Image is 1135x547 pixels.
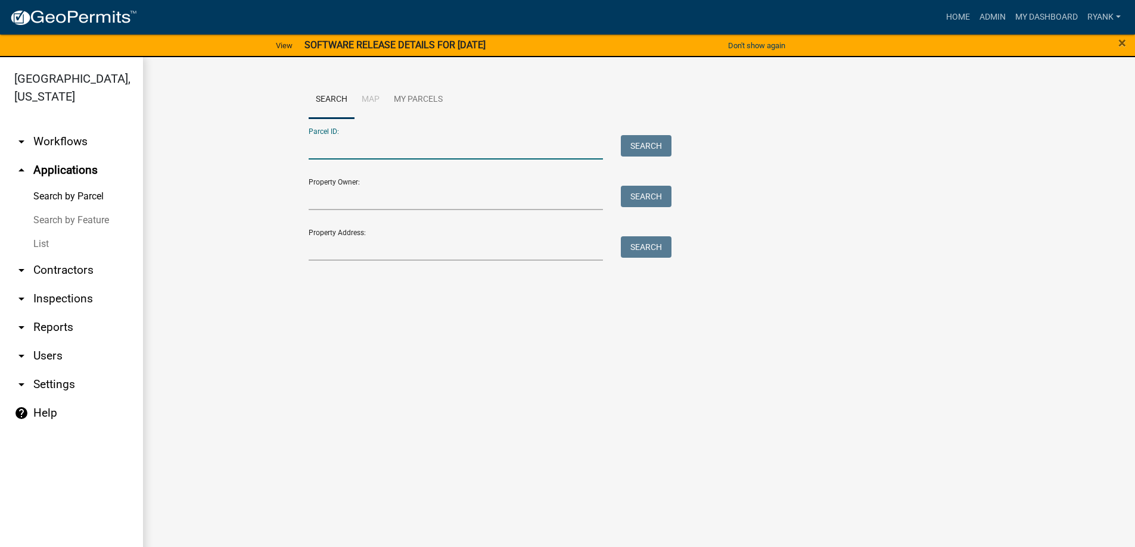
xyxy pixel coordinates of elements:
i: arrow_drop_down [14,263,29,277]
button: Don't show again [723,36,790,55]
strong: SOFTWARE RELEASE DETAILS FOR [DATE] [304,39,486,51]
a: My Dashboard [1010,6,1083,29]
a: RyanK [1083,6,1125,29]
button: Search [621,135,671,157]
a: Admin [975,6,1010,29]
i: help [14,406,29,420]
i: arrow_drop_up [14,163,29,177]
span: × [1118,35,1126,51]
i: arrow_drop_down [14,135,29,149]
i: arrow_drop_down [14,349,29,363]
a: Home [941,6,975,29]
button: Close [1118,36,1126,50]
a: Search [309,81,355,119]
i: arrow_drop_down [14,292,29,306]
i: arrow_drop_down [14,377,29,392]
button: Search [621,236,671,258]
button: Search [621,186,671,207]
a: My Parcels [387,81,450,119]
i: arrow_drop_down [14,320,29,335]
a: View [271,36,297,55]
